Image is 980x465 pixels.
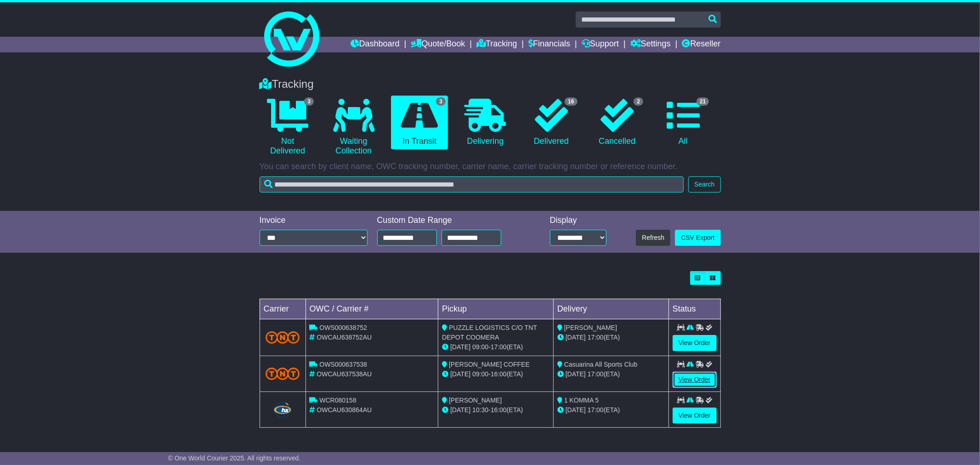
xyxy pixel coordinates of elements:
td: Pickup [438,299,554,319]
span: [DATE] [450,343,470,351]
span: PUZZLE LOGISTICS C/O TNT DEPOT COOMERA [442,324,537,341]
span: 16:00 [491,406,507,414]
a: View Order [673,372,717,388]
td: Delivery [553,299,668,319]
span: [DATE] [450,406,470,414]
p: You can search by client name, OWC tracking number, carrier name, carrier tracking number or refe... [260,162,721,172]
a: 16 Delivered [523,96,579,150]
span: 2 [634,97,643,106]
div: Custom Date Range [377,215,525,226]
div: Tracking [255,78,725,91]
span: [PERSON_NAME] [564,324,617,331]
span: 17:00 [588,406,604,414]
img: TNT_Domestic.png [266,368,300,380]
a: 3 In Transit [391,96,448,150]
span: 21 [697,97,709,106]
span: 3 [436,97,446,106]
td: Carrier [260,299,306,319]
span: © One World Courier 2025. All rights reserved. [168,454,301,462]
a: View Order [673,408,717,424]
img: Hunter_Express.png [272,401,293,419]
span: OWS000638752 [319,324,367,331]
span: WCR080158 [319,397,356,404]
a: 2 Cancelled [589,96,646,150]
span: 10:30 [472,406,488,414]
img: TNT_Domestic.png [266,331,300,344]
a: Dashboard [351,37,400,52]
a: Support [582,37,619,52]
div: (ETA) [557,405,665,415]
span: [PERSON_NAME] COFFEE [449,361,530,368]
a: CSV Export [675,230,720,246]
a: Settings [630,37,671,52]
span: [PERSON_NAME] [449,397,502,404]
span: [DATE] [566,334,586,341]
span: OWCAU638752AU [317,334,372,341]
td: Status [668,299,720,319]
span: [DATE] [566,370,586,378]
a: Reseller [682,37,720,52]
span: 17:00 [588,334,604,341]
a: Waiting Collection [325,96,382,159]
span: Casuarina All Sports Club [564,361,638,368]
div: - (ETA) [442,369,549,379]
button: Refresh [636,230,670,246]
a: Financials [528,37,570,52]
span: OWCAU630864AU [317,406,372,414]
button: Search [688,176,720,193]
div: - (ETA) [442,405,549,415]
a: View Order [673,335,717,351]
div: - (ETA) [442,342,549,352]
span: 09:00 [472,343,488,351]
span: 16:00 [491,370,507,378]
div: Invoice [260,215,368,226]
span: 17:00 [491,343,507,351]
a: Delivering [457,96,514,150]
span: OWCAU637538AU [317,370,372,378]
span: 17:00 [588,370,604,378]
div: (ETA) [557,369,665,379]
a: Tracking [476,37,517,52]
span: 09:00 [472,370,488,378]
td: OWC / Carrier # [306,299,438,319]
span: 1 KOMMA 5 [564,397,599,404]
a: 21 All [655,96,711,150]
span: [DATE] [566,406,586,414]
div: Display [550,215,606,226]
span: 16 [565,97,577,106]
span: OWS000637538 [319,361,367,368]
span: [DATE] [450,370,470,378]
div: (ETA) [557,333,665,342]
span: 3 [304,97,314,106]
a: Quote/Book [411,37,465,52]
a: 3 Not Delivered [260,96,316,159]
